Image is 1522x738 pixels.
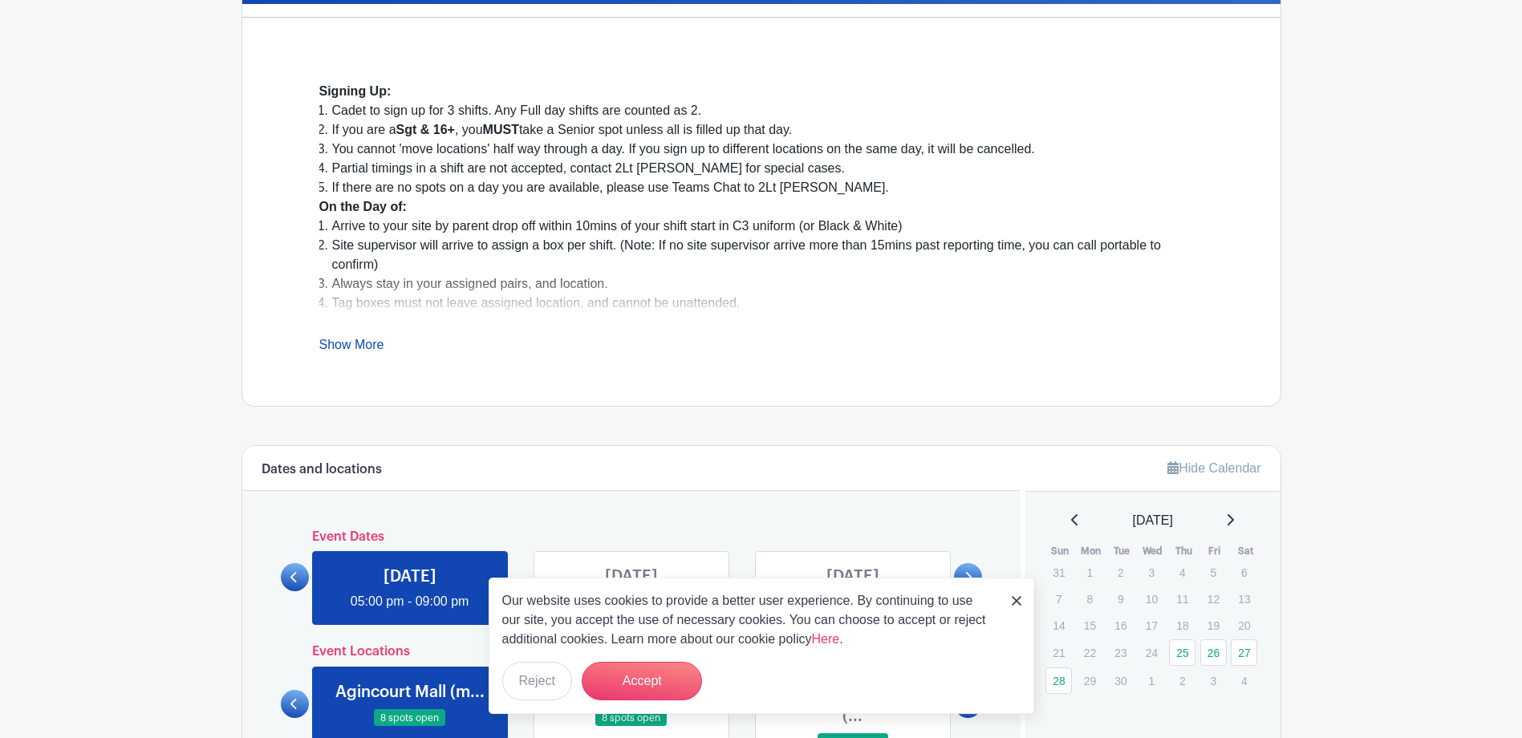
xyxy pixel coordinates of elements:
[332,313,1203,332] li: You must sign out with site supervisors at end of each shift.
[1045,613,1072,638] p: 14
[332,120,1203,140] li: If you are a , you take a Senior spot unless all is filled up that day.
[1107,586,1134,611] p: 9
[1138,543,1169,559] th: Wed
[309,529,955,545] h6: Event Dates
[1106,543,1138,559] th: Tue
[1200,639,1227,666] a: 26
[1138,640,1165,665] p: 24
[1045,586,1072,611] p: 7
[1076,543,1107,559] th: Mon
[332,274,1203,294] li: Always stay in your assigned pairs, and location.
[1231,668,1257,693] p: 4
[1200,560,1227,585] p: 5
[1138,560,1165,585] p: 3
[1169,668,1195,693] p: 2
[1012,596,1021,606] img: close_button-5f87c8562297e5c2d7936805f587ecaba9071eb48480494691a3f1689db116b3.svg
[332,101,1203,120] li: Cadet to sign up for 3 shifts. Any Full day shifts are counted as 2.
[1200,668,1227,693] p: 3
[262,462,382,477] h6: Dates and locations
[1077,560,1103,585] p: 1
[1077,640,1103,665] p: 22
[812,632,840,646] a: Here
[332,140,1203,159] li: You cannot 'move locations' half way through a day. If you sign up to different locations on the ...
[319,84,392,98] strong: Signing Up:
[309,644,955,659] h6: Event Locations
[1138,613,1165,638] p: 17
[332,236,1203,274] li: Site supervisor will arrive to assign a box per shift. (Note: If no site supervisor arrive more t...
[1107,613,1134,638] p: 16
[1169,639,1195,666] a: 25
[1107,640,1134,665] p: 23
[1231,586,1257,611] p: 13
[1169,560,1195,585] p: 4
[1169,613,1195,638] p: 18
[1045,640,1072,665] p: 21
[1045,560,1072,585] p: 31
[1138,586,1165,611] p: 10
[396,123,455,136] strong: Sgt & 16+
[1133,511,1173,530] span: [DATE]
[332,217,1203,236] li: Arrive to your site by parent drop off within 10mins of your shift start in C3 uniform (or Black ...
[332,159,1203,178] li: Partial timings in a shift are not accepted, contact 2Lt [PERSON_NAME] for special cases.
[1231,613,1257,638] p: 20
[1231,560,1257,585] p: 6
[502,662,572,700] button: Reject
[1200,613,1227,638] p: 19
[1138,668,1165,693] p: 1
[332,294,1203,313] li: Tag boxes must not leave assigned location, and cannot be unattended.
[1107,560,1134,585] p: 2
[1107,668,1134,693] p: 30
[1200,586,1227,611] p: 12
[332,178,1203,197] li: If there are no spots on a day you are available, please use Teams Chat to 2Lt [PERSON_NAME].
[1231,639,1257,666] a: 27
[1045,543,1076,559] th: Sun
[1077,613,1103,638] p: 15
[582,662,702,700] button: Accept
[1168,543,1199,559] th: Thu
[1167,461,1260,475] a: Hide Calendar
[319,338,384,358] a: Show More
[1077,668,1103,693] p: 29
[1230,543,1261,559] th: Sat
[502,591,995,649] p: Our website uses cookies to provide a better user experience. By continuing to use our site, you ...
[483,123,519,136] strong: MUST
[1199,543,1231,559] th: Fri
[1045,667,1072,694] a: 28
[319,200,407,213] strong: On the Day of:
[1169,586,1195,611] p: 11
[1077,586,1103,611] p: 8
